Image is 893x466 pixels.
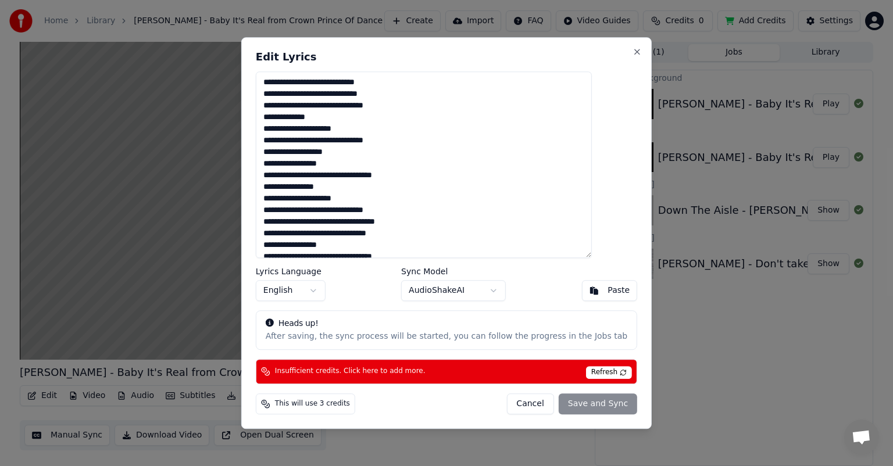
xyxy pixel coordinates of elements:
[401,267,506,275] label: Sync Model
[608,285,630,296] div: Paste
[256,52,637,62] h2: Edit Lyrics
[586,366,632,379] span: Refresh
[266,318,627,329] div: Heads up!
[275,399,350,408] span: This will use 3 credits
[266,331,627,342] div: After saving, the sync process will be started, you can follow the progress in the Jobs tab
[256,267,326,275] label: Lyrics Language
[506,393,553,414] button: Cancel
[275,367,426,376] span: Insufficient credits. Click here to add more.
[581,280,637,301] button: Paste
